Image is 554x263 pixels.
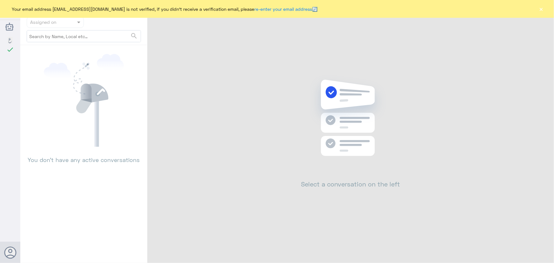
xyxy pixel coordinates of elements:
[255,6,312,12] a: re-enter your email address
[12,6,318,12] span: Your email address [EMAIL_ADDRESS][DOMAIN_NAME] is not verified, if you didn't receive a verifica...
[4,246,16,259] button: Avatar
[27,147,141,164] p: You don’t have any active conversations
[27,30,141,42] input: Search by Name, Local etc…
[130,31,138,41] button: search
[6,46,14,53] i: check
[130,32,138,40] span: search
[301,180,400,188] h2: Select a conversation on the left
[538,6,544,12] button: ×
